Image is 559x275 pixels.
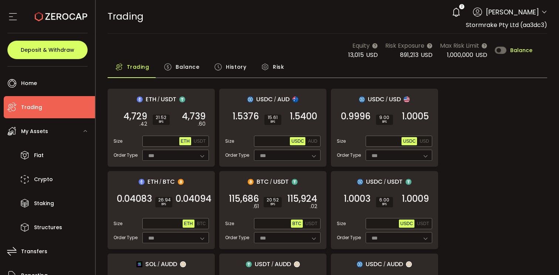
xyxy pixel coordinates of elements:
[21,126,48,137] span: My Assets
[389,95,401,104] span: USD
[226,60,246,74] span: History
[257,177,269,186] span: BTC
[139,179,145,185] img: eth_portfolio.svg
[270,179,272,185] em: /
[379,202,390,207] i: BPS
[114,234,138,241] span: Order Type
[34,150,44,161] span: Fiat
[157,96,160,103] em: /
[178,179,184,185] img: btc_portfolio.svg
[267,120,278,124] i: BPS
[180,261,186,267] img: zuPXiwguUFiBOIQyqLOiXsnnNitlx7q4LCwEbLHADjIpTka+Lip0HH8D0VTrd02z+wEAAAAASUVORK5CYII=
[447,51,473,59] span: 1,000,000
[267,198,279,202] span: 20.52
[158,198,169,202] span: 26.94
[290,113,317,120] span: 1.5400
[294,261,300,267] img: zuPXiwguUFiBOIQyqLOiXsnnNitlx7q4LCwEbLHADjIpTka+Lip0HH8D0VTrd02z+wEAAAAASUVORK5CYII=
[366,51,378,59] span: USD
[114,138,122,145] span: Size
[253,203,259,210] em: .61
[34,198,54,209] span: Staking
[225,138,234,145] span: Size
[466,21,547,29] span: Stormrake Pty Ltd (aa3dc3)
[379,120,390,124] i: BPS
[192,137,207,145] button: USDT
[176,195,211,203] span: 0.04094
[420,139,429,144] span: USD
[366,259,382,269] span: USDC
[402,195,429,203] span: 1.0009
[225,152,249,159] span: Order Type
[387,259,403,269] span: AUDD
[183,220,194,228] button: ETH
[136,261,142,267] img: sol_portfolio.png
[159,179,162,185] em: /
[387,177,403,186] span: USDT
[181,139,190,144] span: ETH
[287,195,317,203] span: 115,924
[146,95,156,104] span: ETH
[255,259,270,269] span: USDT
[383,261,386,268] em: /
[404,96,410,102] img: usd_portfolio.svg
[108,10,143,23] span: Trading
[399,220,414,228] button: USDC
[273,60,284,74] span: Risk
[156,115,167,120] span: 21.52
[139,120,147,128] em: .42
[357,261,363,267] img: usdc_portfolio.svg
[233,113,259,120] span: 1.5376
[292,96,298,102] img: aud_portfolio.svg
[337,234,361,241] span: Order Type
[137,96,143,102] img: eth_portfolio.svg
[418,137,430,145] button: USD
[161,95,176,104] span: USDT
[406,261,412,267] img: zuPXiwguUFiBOIQyqLOiXsnnNitlx7q4LCwEbLHADjIpTka+Lip0HH8D0VTrd02z+wEAAAAASUVORK5CYII=
[182,113,206,120] span: 4,739
[21,47,74,52] span: Deposit & Withdraw
[348,51,364,59] span: 13,015
[157,261,160,268] em: /
[386,96,388,103] em: /
[123,113,147,120] span: 4,729
[337,220,346,227] span: Size
[400,51,419,59] span: 891,213
[21,102,42,113] span: Trading
[385,41,424,50] span: Risk Exposure
[368,95,384,104] span: USDC
[341,113,370,120] span: 0.9996
[308,139,317,144] span: AUD
[366,177,383,186] span: USDC
[229,195,259,203] span: 115,686
[114,152,138,159] span: Order Type
[384,179,386,185] em: /
[225,220,234,227] span: Size
[357,179,363,185] img: usdc_portfolio.svg
[305,221,318,226] span: USDT
[176,60,199,74] span: Balance
[421,51,433,59] span: USD
[402,137,417,145] button: USDC
[359,96,365,102] img: usdc_portfolio.svg
[161,259,177,269] span: AUDD
[290,137,305,145] button: USDC
[402,113,429,120] span: 1.0005
[486,7,539,17] span: [PERSON_NAME]
[145,259,156,269] span: SOL
[163,177,175,186] span: BTC
[179,137,191,145] button: ETH
[156,120,167,124] i: BPS
[275,259,291,269] span: AUDD
[34,174,53,185] span: Crypto
[416,220,431,228] button: USDT
[337,138,346,145] span: Size
[21,246,47,257] span: Transfers
[291,139,304,144] span: USDC
[379,115,390,120] span: 9.00
[267,115,278,120] span: 15.61
[21,78,37,89] span: Home
[310,203,317,210] em: .02
[256,95,273,104] span: USDC
[197,221,206,226] span: BTC
[417,221,429,226] span: USDT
